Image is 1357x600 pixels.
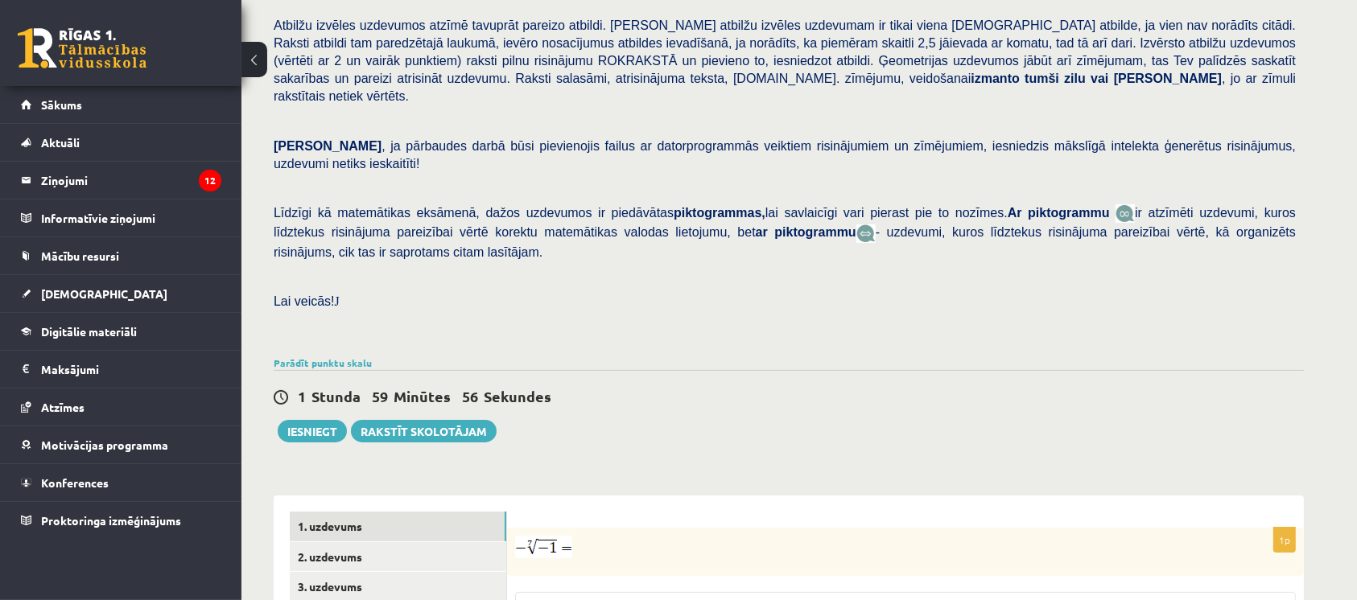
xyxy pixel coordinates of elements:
span: 1 [298,387,306,405]
span: 56 [462,387,478,405]
span: Konferences [41,475,109,490]
span: Minūtes [394,387,451,405]
a: Motivācijas programma [21,426,221,463]
img: BE6cKpULMZ9obJYzIlDLbNXv1QjH3RGMYGUAAAAAElFTkSuQmCC [515,536,572,558]
span: , ja pārbaudes darbā būsi pievienojis failus ar datorprogrammās veiktiem risinājumiem un zīmējumi... [274,139,1296,171]
span: Mācību resursi [41,249,119,263]
a: Sākums [21,86,221,123]
a: Aktuāli [21,124,221,161]
span: [DEMOGRAPHIC_DATA] [41,286,167,301]
a: Proktoringa izmēģinājums [21,502,221,539]
a: Maksājumi [21,351,221,388]
span: [PERSON_NAME] [274,139,382,153]
a: Rīgas 1. Tālmācības vidusskola [18,28,146,68]
a: Parādīt punktu skalu [274,356,372,369]
p: 1p [1273,527,1296,553]
span: J [335,294,340,308]
a: [DEMOGRAPHIC_DATA] [21,275,221,312]
span: Motivācijas programma [41,438,168,452]
b: Ar piktogrammu [1008,206,1110,220]
legend: Informatīvie ziņojumi [41,199,221,236]
b: piktogrammas, [674,206,765,220]
a: Mācību resursi [21,237,221,274]
b: ar piktogrammu [756,225,856,239]
legend: Maksājumi [41,351,221,388]
a: Rakstīt skolotājam [351,420,497,442]
a: Digitālie materiāli [21,313,221,350]
span: Aktuāli [41,135,80,150]
span: - uzdevumi, kuros līdztekus risinājuma pareizībai vērtē, kā organizēts risinājums, cik tas ir sap... [274,225,1296,258]
span: Stunda [311,387,361,405]
a: Ziņojumi12 [21,162,221,199]
span: 59 [372,387,388,405]
a: Atzīmes [21,388,221,425]
b: tumši zilu vai [PERSON_NAME] [1025,72,1222,85]
span: Digitālie materiāli [41,324,137,339]
i: 12 [199,170,221,191]
span: Sekundes [484,387,551,405]
span: Līdzīgi kā matemātikas eksāmenā, dažos uzdevumos ir piedāvātas lai savlaicīgi vari pierast pie to... [274,206,1116,220]
a: Konferences [21,464,221,501]
img: wKvN42sLe3LLwAAAABJRU5ErkJggg== [856,224,876,243]
span: Proktoringa izmēģinājums [41,513,181,528]
a: 1. uzdevums [290,512,506,541]
a: Informatīvie ziņojumi [21,199,221,236]
span: Sākums [41,97,82,112]
b: izmanto [971,72,1019,85]
button: Iesniegt [278,420,347,442]
span: Lai veicās! [274,294,335,308]
img: JfuEzvunn4EvwAAAAASUVORK5CYII= [1116,204,1135,223]
a: 2. uzdevums [290,542,506,572]
span: Atzīmes [41,400,85,414]
span: Atbilžu izvēles uzdevumos atzīmē tavuprāt pareizo atbildi. [PERSON_NAME] atbilžu izvēles uzdevuma... [274,18,1296,103]
legend: Ziņojumi [41,162,221,199]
